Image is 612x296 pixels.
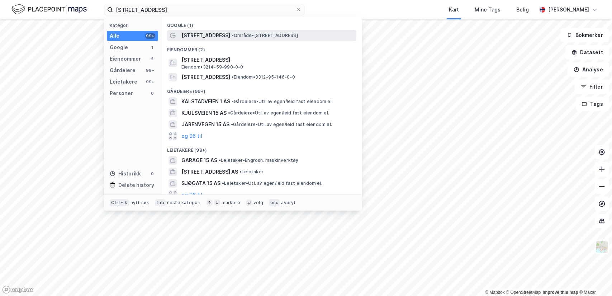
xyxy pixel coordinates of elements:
div: Alle [110,32,119,40]
span: Eiendom • 3312-95-146-0-0 [232,74,295,80]
div: 0 [150,171,155,177]
span: Gårdeiere • Utl. av egen/leid fast eiendom el. [228,110,329,116]
span: KALSTADVEIEN 1 AS [181,97,230,106]
div: 99+ [145,67,155,73]
span: Gårdeiere • Utl. av egen/leid fast eiendom el. [231,122,332,127]
div: 0 [150,90,155,96]
div: Mine Tags [475,5,500,14]
div: 99+ [145,33,155,39]
span: JARENVEGEN 15 AS [181,120,229,129]
div: Eiendommer (2) [161,41,362,54]
button: Tags [576,97,609,111]
span: [STREET_ADDRESS] [181,31,230,40]
div: Google [110,43,128,52]
span: • [222,180,224,186]
span: • [232,74,234,80]
div: 1 [150,44,155,50]
img: Z [595,240,609,254]
div: velg [253,200,263,206]
span: [STREET_ADDRESS] [181,73,230,81]
div: Kontrollprogram for chat [576,262,612,296]
span: • [232,33,234,38]
button: Filter [575,80,609,94]
div: Eiendommer [110,55,141,63]
div: esc [269,199,280,206]
button: Analyse [568,62,609,77]
div: nytt søk [131,200,150,206]
span: [STREET_ADDRESS] [181,56,354,64]
span: Gårdeiere • Utl. av egen/leid fast eiendom el. [232,99,333,104]
button: Datasett [565,45,609,60]
div: Personer [110,89,133,98]
div: Bolig [516,5,529,14]
a: Mapbox [485,290,505,295]
div: neste kategori [167,200,201,206]
span: [STREET_ADDRESS] AS [181,168,238,176]
button: Bokmerker [561,28,609,42]
div: Kategori [110,23,158,28]
div: Google (1) [161,17,362,30]
a: OpenStreetMap [506,290,541,295]
iframe: Chat Widget [576,262,612,296]
span: Område • [STREET_ADDRESS] [232,33,298,38]
div: markere [222,200,240,206]
div: Kart [449,5,459,14]
button: og 96 til [181,132,202,140]
div: [PERSON_NAME] [548,5,589,14]
span: • [232,99,234,104]
input: Søk på adresse, matrikkel, gårdeiere, leietakere eller personer [113,4,296,15]
span: • [219,158,221,163]
span: GARAGE 15 AS [181,156,217,165]
div: Gårdeiere (99+) [161,83,362,96]
span: SJØGATA 15 AS [181,179,220,188]
div: 99+ [145,79,155,85]
div: Ctrl + k [110,199,129,206]
button: og 96 til [181,191,202,199]
div: tab [155,199,166,206]
span: • [228,110,230,116]
img: logo.f888ab2527a4732fd821a326f86c7f29.svg [11,3,87,16]
span: Leietaker • Engrosh. maskinverktøy [219,158,299,163]
div: Historikk [110,169,141,178]
a: Mapbox homepage [2,286,34,294]
a: Improve this map [543,290,578,295]
span: Leietaker • Utl. av egen/leid fast eiendom el. [222,180,322,186]
span: KJULSVEIEN 15 AS [181,109,227,117]
div: Gårdeiere [110,66,136,75]
div: Delete history [118,181,154,189]
div: avbryt [281,200,296,206]
div: Leietakere [110,77,137,86]
span: • [239,169,242,174]
div: Leietakere (99+) [161,142,362,155]
div: 2 [150,56,155,62]
span: • [231,122,233,127]
span: Leietaker [239,169,264,175]
span: Eiendom • 3214-59-990-0-0 [181,64,243,70]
